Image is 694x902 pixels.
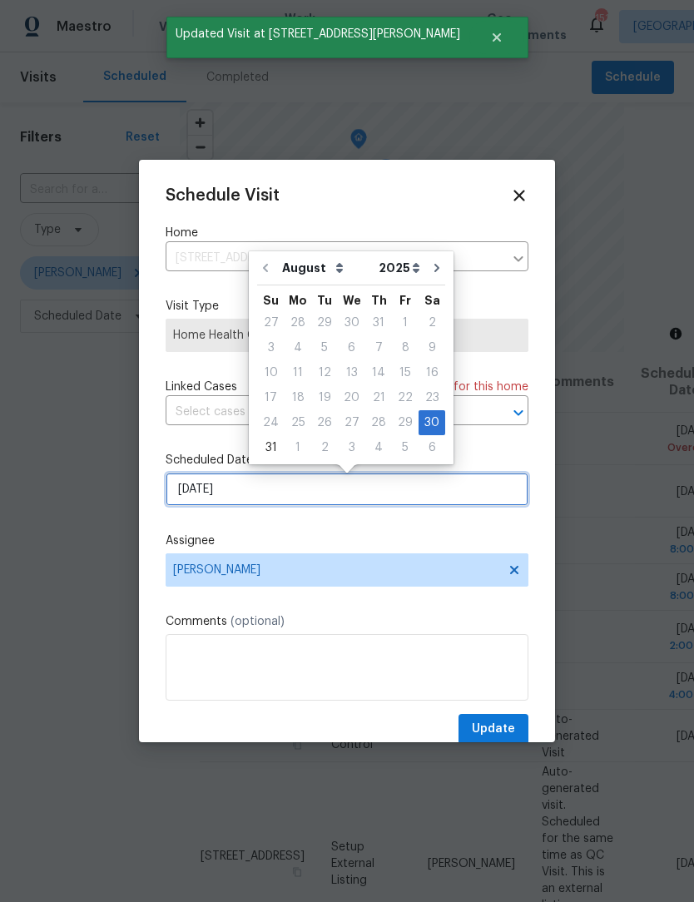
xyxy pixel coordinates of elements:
[392,435,419,460] div: Fri Sep 05 2025
[419,436,445,459] div: 6
[166,452,528,468] label: Scheduled Date
[365,336,392,359] div: 7
[392,385,419,410] div: Fri Aug 22 2025
[365,436,392,459] div: 4
[392,410,419,435] div: Fri Aug 29 2025
[419,361,445,384] div: 16
[365,411,392,434] div: 28
[166,613,528,630] label: Comments
[311,310,338,335] div: Tue Jul 29 2025
[311,361,338,384] div: 12
[285,335,311,360] div: Mon Aug 04 2025
[311,386,338,409] div: 19
[365,335,392,360] div: Thu Aug 07 2025
[231,616,285,627] span: (optional)
[392,310,419,335] div: Fri Aug 01 2025
[419,310,445,335] div: Sat Aug 02 2025
[311,311,338,335] div: 29
[507,401,530,424] button: Open
[285,336,311,359] div: 4
[338,436,365,459] div: 3
[338,385,365,410] div: Wed Aug 20 2025
[289,295,307,306] abbr: Monday
[311,435,338,460] div: Tue Sep 02 2025
[311,335,338,360] div: Tue Aug 05 2025
[166,245,503,271] input: Enter in an address
[365,360,392,385] div: Thu Aug 14 2025
[392,336,419,359] div: 8
[365,435,392,460] div: Thu Sep 04 2025
[317,295,332,306] abbr: Tuesday
[311,411,338,434] div: 26
[263,295,279,306] abbr: Sunday
[285,311,311,335] div: 28
[285,361,311,384] div: 11
[257,386,285,409] div: 17
[166,298,528,315] label: Visit Type
[257,336,285,359] div: 3
[257,410,285,435] div: Sun Aug 24 2025
[257,436,285,459] div: 31
[469,21,524,54] button: Close
[166,399,482,425] input: Select cases
[374,255,424,280] select: Year
[285,310,311,335] div: Mon Jul 28 2025
[419,336,445,359] div: 9
[173,327,521,344] span: Home Health Checkup
[419,411,445,434] div: 30
[285,410,311,435] div: Mon Aug 25 2025
[371,295,387,306] abbr: Thursday
[365,310,392,335] div: Thu Jul 31 2025
[166,379,237,395] span: Linked Cases
[365,385,392,410] div: Thu Aug 21 2025
[278,255,374,280] select: Month
[419,410,445,435] div: Sat Aug 30 2025
[257,385,285,410] div: Sun Aug 17 2025
[311,336,338,359] div: 5
[392,361,419,384] div: 15
[338,361,365,384] div: 13
[257,335,285,360] div: Sun Aug 03 2025
[257,311,285,335] div: 27
[365,311,392,335] div: 31
[419,360,445,385] div: Sat Aug 16 2025
[338,360,365,385] div: Wed Aug 13 2025
[338,410,365,435] div: Wed Aug 27 2025
[257,411,285,434] div: 24
[338,311,365,335] div: 30
[338,386,365,409] div: 20
[257,360,285,385] div: Sun Aug 10 2025
[338,411,365,434] div: 27
[166,473,528,506] input: M/D/YYYY
[392,311,419,335] div: 1
[459,714,528,745] button: Update
[419,386,445,409] div: 23
[338,335,365,360] div: Wed Aug 06 2025
[338,336,365,359] div: 6
[166,17,469,52] span: Updated Visit at [STREET_ADDRESS][PERSON_NAME]
[343,295,361,306] abbr: Wednesday
[365,361,392,384] div: 14
[365,386,392,409] div: 21
[424,295,440,306] abbr: Saturday
[285,360,311,385] div: Mon Aug 11 2025
[166,533,528,549] label: Assignee
[392,360,419,385] div: Fri Aug 15 2025
[166,187,280,204] span: Schedule Visit
[257,310,285,335] div: Sun Jul 27 2025
[285,436,311,459] div: 1
[392,335,419,360] div: Fri Aug 08 2025
[173,563,499,577] span: [PERSON_NAME]
[365,410,392,435] div: Thu Aug 28 2025
[257,435,285,460] div: Sun Aug 31 2025
[285,385,311,410] div: Mon Aug 18 2025
[392,386,419,409] div: 22
[419,385,445,410] div: Sat Aug 23 2025
[419,335,445,360] div: Sat Aug 09 2025
[311,385,338,410] div: Tue Aug 19 2025
[510,186,528,205] span: Close
[419,311,445,335] div: 2
[257,361,285,384] div: 10
[285,411,311,434] div: 25
[338,435,365,460] div: Wed Sep 03 2025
